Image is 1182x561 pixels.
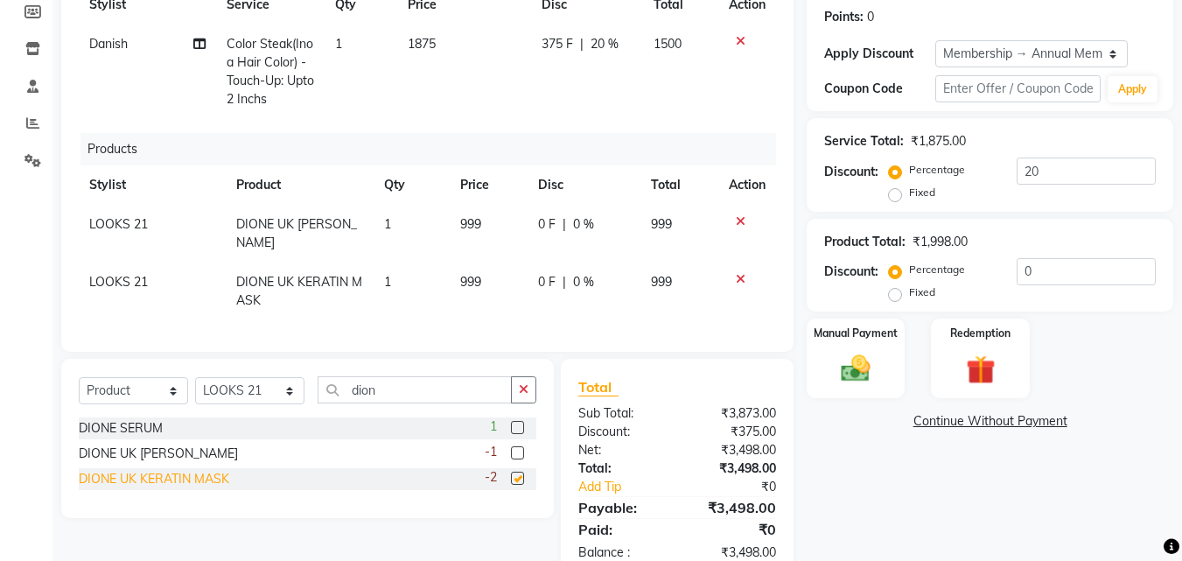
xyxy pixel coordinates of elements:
div: DIONE UK KERATIN MASK [79,470,229,488]
input: Enter Offer / Coupon Code [935,75,1101,102]
div: 0 [867,8,874,26]
div: Paid: [565,519,677,540]
div: Coupon Code [824,80,934,98]
span: 1 [384,274,391,290]
span: 0 % [573,273,594,291]
span: Danish [89,36,128,52]
span: 1 [335,36,342,52]
span: 999 [651,274,672,290]
span: 999 [460,216,481,232]
div: Net: [565,441,677,459]
div: DIONE SERUM [79,419,163,438]
div: Discount: [565,423,677,441]
th: Disc [528,165,640,205]
th: Product [226,165,374,205]
label: Redemption [950,326,1011,341]
th: Qty [374,165,450,205]
span: 1 [384,216,391,232]
span: Total [578,378,619,396]
a: Continue Without Payment [810,412,1170,431]
div: ₹1,875.00 [911,132,966,151]
div: ₹375.00 [677,423,789,441]
span: 0 F [538,273,556,291]
button: Apply [1108,76,1158,102]
span: DIONE UK [PERSON_NAME] [236,216,357,250]
div: ₹0 [696,478,790,496]
input: Search or Scan [318,376,512,403]
span: Color Steak(Inoa Hair Color) - Touch-Up: Upto 2 Inchs [227,36,314,107]
th: Action [718,165,776,205]
span: 999 [460,274,481,290]
label: Percentage [909,162,965,178]
div: ₹1,998.00 [913,233,968,251]
div: Discount: [824,263,878,281]
span: 375 F [542,35,573,53]
th: Total [640,165,719,205]
img: _gift.svg [957,352,1004,388]
div: Service Total: [824,132,904,151]
div: ₹0 [677,519,789,540]
div: Products [80,133,789,165]
div: Apply Discount [824,45,934,63]
span: 0 % [573,215,594,234]
div: ₹3,873.00 [677,404,789,423]
div: ₹3,498.00 [677,497,789,518]
span: 999 [651,216,672,232]
span: -1 [485,443,497,461]
span: 1 [490,417,497,436]
div: ₹3,498.00 [677,459,789,478]
label: Fixed [909,284,935,300]
div: ₹3,498.00 [677,441,789,459]
span: 1875 [408,36,436,52]
span: -2 [485,468,497,487]
div: Discount: [824,163,878,181]
img: _cash.svg [832,352,879,385]
span: | [580,35,584,53]
span: 20 % [591,35,619,53]
span: 0 F [538,215,556,234]
div: Sub Total: [565,404,677,423]
th: Stylist [79,165,226,205]
span: | [563,215,566,234]
a: Add Tip [565,478,696,496]
div: Points: [824,8,864,26]
span: DIONE UK KERATIN MASK [236,274,362,308]
div: DIONE UK [PERSON_NAME] [79,445,238,463]
div: Total: [565,459,677,478]
div: Payable: [565,497,677,518]
th: Price [450,165,528,205]
span: 1500 [654,36,682,52]
label: Fixed [909,185,935,200]
span: | [563,273,566,291]
label: Manual Payment [814,326,898,341]
label: Percentage [909,262,965,277]
span: LOOKS 21 [89,274,148,290]
div: Product Total: [824,233,906,251]
span: LOOKS 21 [89,216,148,232]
